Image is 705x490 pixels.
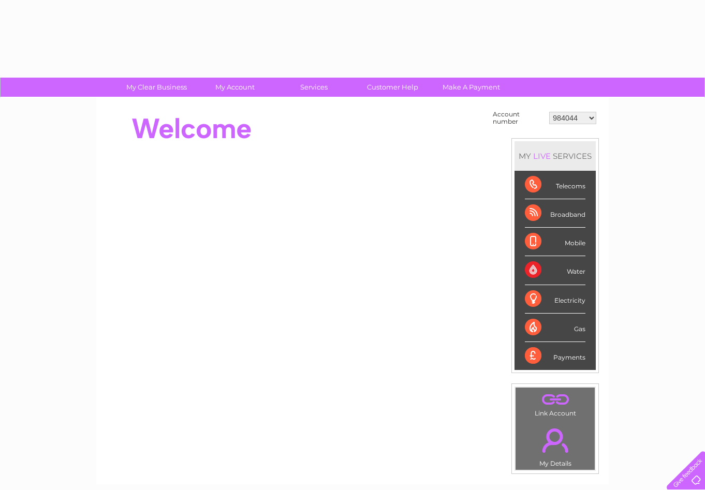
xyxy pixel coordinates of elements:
a: My Clear Business [114,78,199,97]
div: Telecoms [525,171,585,199]
div: Broadband [525,199,585,228]
td: Account number [490,108,547,128]
a: My Account [193,78,278,97]
div: Mobile [525,228,585,256]
a: Customer Help [350,78,435,97]
a: . [518,390,592,408]
a: Make A Payment [429,78,514,97]
div: Electricity [525,285,585,314]
td: Link Account [515,387,595,420]
div: Water [525,256,585,285]
a: Services [271,78,357,97]
td: My Details [515,420,595,470]
div: LIVE [531,151,553,161]
div: Payments [525,342,585,370]
div: MY SERVICES [515,141,596,171]
a: . [518,422,592,458]
div: Gas [525,314,585,342]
